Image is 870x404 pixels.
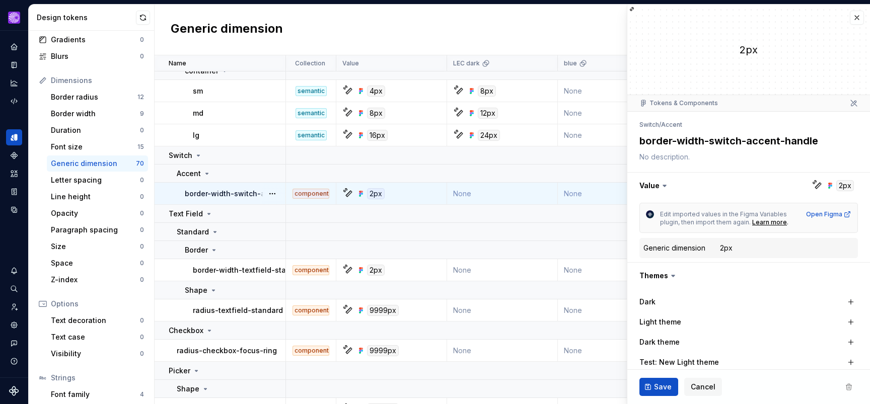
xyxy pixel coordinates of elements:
div: Gradients [51,35,140,45]
div: 8px [367,108,385,119]
div: Settings [6,317,22,333]
div: Z-index [51,275,140,285]
div: Tokens & Components [639,99,718,107]
div: Space [51,258,140,268]
a: Blurs0 [35,48,148,64]
div: 0 [140,226,144,234]
div: semantic [296,86,327,96]
div: Size [51,241,140,252]
div: 0 [140,259,144,267]
p: Checkbox [169,326,203,336]
div: 2px [627,43,870,57]
div: Border radius [51,92,137,102]
span: Edit imported values in the Figma Variables plugin, then import them again. [660,210,788,226]
td: None [447,299,558,321]
h2: Generic dimension [171,21,283,39]
a: Documentation [6,57,22,73]
a: Home [6,39,22,55]
p: lg [193,130,199,140]
div: Components [6,147,22,164]
div: 24px [478,130,500,141]
div: 12 [137,93,144,101]
p: Shape [185,285,207,295]
div: Analytics [6,75,22,91]
label: Light theme [639,317,681,327]
div: 0 [140,176,144,184]
p: blue [564,59,577,67]
span: Save [654,382,672,392]
div: Dimensions [51,75,144,86]
div: Generic dimension [51,158,136,169]
div: 2px [367,265,385,276]
div: 0 [140,126,144,134]
div: Line height [51,192,140,202]
p: LEC dark [453,59,480,67]
div: semantic [296,130,327,140]
div: component [293,265,329,275]
td: None [558,124,669,146]
a: Storybook stories [6,184,22,200]
a: Data sources [6,202,22,218]
div: Design tokens [37,13,136,23]
p: Collection [295,59,325,67]
p: Name [169,59,186,67]
div: Duration [51,125,140,135]
div: 0 [140,243,144,251]
div: component [293,305,329,315]
p: md [193,108,203,118]
td: None [558,340,669,362]
div: 0 [140,316,144,325]
a: Assets [6,166,22,182]
a: Learn more [752,218,787,226]
label: Test: New Light theme [639,357,719,367]
p: border-width-textfield-standard-focus [193,265,330,275]
div: 2px [367,188,385,199]
button: Contact support [6,335,22,351]
div: Paragraph spacing [51,225,140,235]
div: Font size [51,142,137,152]
div: Blurs [51,51,140,61]
a: Line height0 [47,189,148,205]
p: Switch [169,150,192,160]
p: Shape [177,384,199,394]
p: Picker [169,366,190,376]
a: Opacity0 [47,205,148,221]
p: border-width-switch-accent-handle [185,189,313,199]
td: None [558,183,669,205]
a: Generic dimension70 [47,155,148,172]
label: Dark theme [639,337,680,347]
div: 2px [720,243,733,253]
div: 0 [140,52,144,60]
li: / [659,121,661,128]
div: Code automation [6,93,22,109]
a: Supernova Logo [9,386,19,396]
li: Switch [639,121,659,128]
div: 12px [478,108,498,119]
a: Text case0 [47,329,148,345]
button: Save [639,378,678,396]
span: . [787,218,788,226]
a: Letter spacing0 [47,172,148,188]
a: Border width9 [47,106,148,122]
div: Visibility [51,349,140,359]
div: 15 [137,143,144,151]
div: Font family [51,389,140,399]
div: 0 [140,276,144,284]
div: Design tokens [6,129,22,145]
div: Generic dimension [643,243,705,253]
a: Z-index0 [47,272,148,288]
a: Border radius12 [47,89,148,105]
td: None [447,183,558,205]
a: Duration0 [47,122,148,138]
button: Cancel [684,378,722,396]
p: radius-textfield-standard [193,305,283,315]
td: None [447,259,558,281]
div: Text case [51,332,140,342]
div: Open Figma [806,210,851,218]
img: ea0f8e8f-8665-44dd-b89f-33495d2eb5f1.png [8,12,20,24]
div: 9999px [367,305,399,316]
